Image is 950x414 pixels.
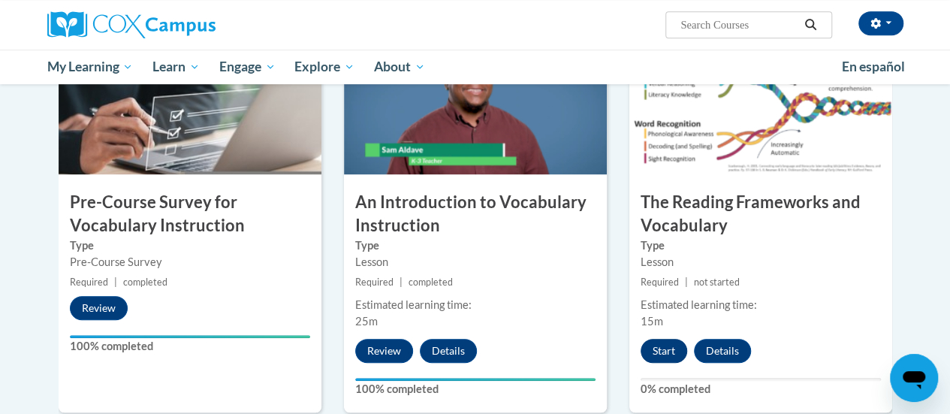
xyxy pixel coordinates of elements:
div: Estimated learning time: [355,297,596,313]
span: completed [123,277,167,288]
span: Engage [219,58,276,76]
span: Learn [152,58,200,76]
a: Engage [210,50,285,84]
a: Learn [143,50,210,84]
div: Your progress [70,335,310,338]
button: Details [694,339,751,363]
img: Course Image [59,24,321,174]
button: Review [355,339,413,363]
a: About [364,50,435,84]
img: Course Image [344,24,607,174]
span: completed [409,277,453,288]
div: Lesson [355,254,596,270]
a: Cox Campus [47,11,318,38]
span: | [400,277,403,288]
span: 15m [641,315,663,328]
label: Type [641,237,881,254]
span: | [685,277,688,288]
h3: Pre-Course Survey for Vocabulary Instruction [59,191,321,237]
span: About [374,58,425,76]
label: 100% completed [355,381,596,397]
span: En español [842,59,905,74]
span: Required [355,277,394,288]
div: Estimated learning time: [641,297,881,313]
span: Explore [294,58,354,76]
span: not started [694,277,740,288]
button: Start [641,339,687,363]
button: Search [799,16,822,34]
label: Type [355,237,596,254]
div: Main menu [36,50,915,84]
input: Search Courses [679,16,799,34]
img: Course Image [629,24,892,174]
span: 25m [355,315,378,328]
span: | [114,277,117,288]
span: Required [70,277,108,288]
a: Explore [285,50,364,84]
h3: An Introduction to Vocabulary Instruction [344,191,607,237]
a: My Learning [38,50,143,84]
h3: The Reading Frameworks and Vocabulary [629,191,892,237]
button: Account Settings [858,11,903,35]
div: Your progress [355,378,596,381]
button: Review [70,296,128,320]
span: Required [641,277,679,288]
iframe: Button to launch messaging window [890,354,938,402]
div: Lesson [641,254,881,270]
label: 0% completed [641,381,881,397]
label: Type [70,237,310,254]
label: 100% completed [70,338,310,355]
a: En español [832,51,915,83]
span: My Learning [47,58,133,76]
div: Pre-Course Survey [70,254,310,270]
button: Details [420,339,477,363]
img: Cox Campus [47,11,216,38]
